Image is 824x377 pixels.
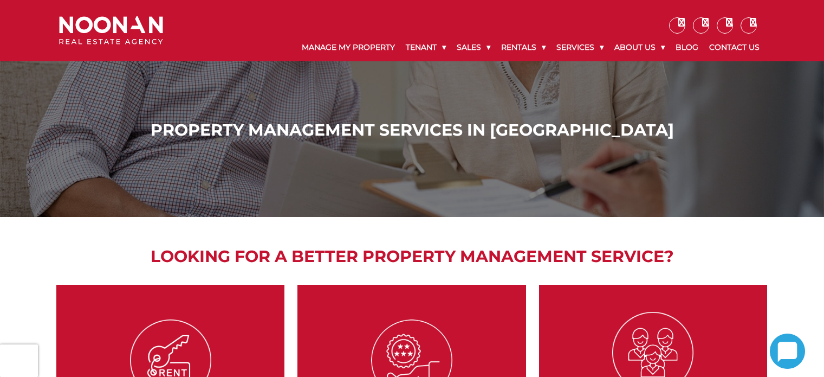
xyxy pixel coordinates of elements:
[296,34,400,61] a: Manage My Property
[704,34,765,61] a: Contact Us
[609,34,670,61] a: About Us
[496,34,551,61] a: Rentals
[51,244,773,269] h2: Looking for a better property management service?
[59,16,163,45] img: Noonan Real Estate Agency
[400,34,451,61] a: Tenant
[670,34,704,61] a: Blog
[551,34,609,61] a: Services
[62,120,762,140] h1: Property Management Services in [GEOGRAPHIC_DATA]
[451,34,496,61] a: Sales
